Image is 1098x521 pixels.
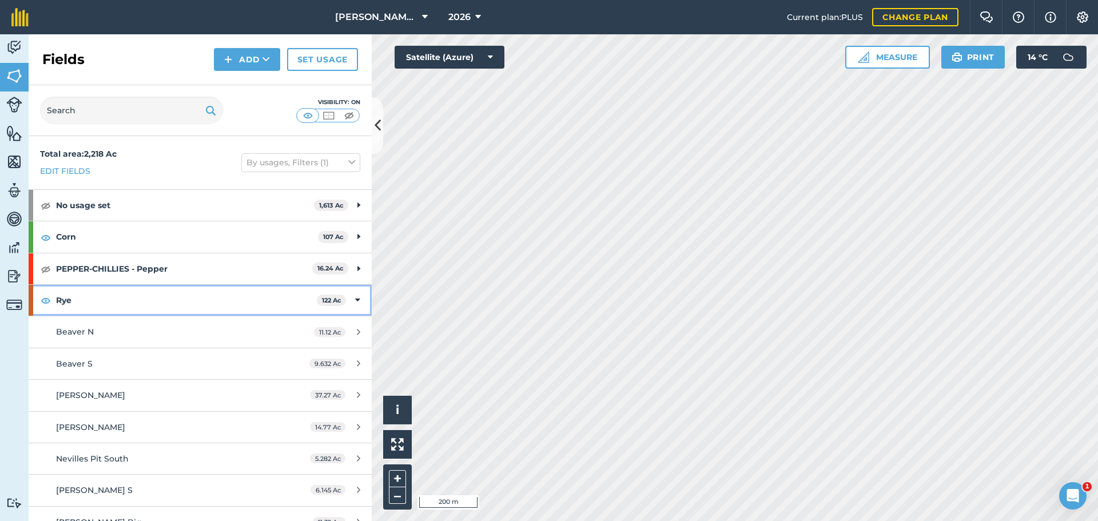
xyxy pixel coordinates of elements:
[41,262,51,276] img: svg+xml;base64,PHN2ZyB4bWxucz0iaHR0cDovL3d3dy53My5vcmcvMjAwMC9zdmciIHdpZHRoPSIxOCIgaGVpZ2h0PSIyNC...
[1059,482,1087,510] iframe: Intercom live chat
[1012,11,1025,23] img: A question mark icon
[391,438,404,451] img: Four arrows, one pointing top left, one top right, one bottom right and the last bottom left
[287,48,358,71] a: Set usage
[29,221,372,252] div: Corn107 Ac
[56,221,318,252] strong: Corn
[29,253,372,284] div: PEPPER-CHILLIES - Pepper16.24 Ac
[395,46,504,69] button: Satellite (Azure)
[56,327,94,337] span: Beaver N
[29,316,372,347] a: Beaver N11.12 Ac
[1028,46,1048,69] span: 14 ° C
[6,297,22,313] img: svg+xml;base64,PD94bWwgdmVyc2lvbj0iMS4wIiBlbmNvZGluZz0idXRmLTgiPz4KPCEtLSBHZW5lcmF0b3I6IEFkb2JlIE...
[6,39,22,56] img: svg+xml;base64,PD94bWwgdmVyc2lvbj0iMS4wIiBlbmNvZGluZz0idXRmLTgiPz4KPCEtLSBHZW5lcmF0b3I6IEFkb2JlIE...
[342,110,356,121] img: svg+xml;base64,PHN2ZyB4bWxucz0iaHR0cDovL3d3dy53My5vcmcvMjAwMC9zdmciIHdpZHRoPSI1MCIgaGVpZ2h0PSI0MC...
[241,153,360,172] button: By usages, Filters (1)
[319,201,344,209] strong: 1,613 Ac
[872,8,958,26] a: Change plan
[56,454,129,464] span: Nevilles Pit South
[6,153,22,170] img: svg+xml;base64,PHN2ZyB4bWxucz0iaHR0cDovL3d3dy53My5vcmcvMjAwMC9zdmciIHdpZHRoPSI1NiIgaGVpZ2h0PSI2MC...
[321,110,336,121] img: svg+xml;base64,PHN2ZyB4bWxucz0iaHR0cDovL3d3dy53My5vcmcvMjAwMC9zdmciIHdpZHRoPSI1MCIgaGVpZ2h0PSI0MC...
[845,46,930,69] button: Measure
[1083,482,1092,491] span: 1
[42,50,85,69] h2: Fields
[389,487,406,504] button: –
[311,485,345,495] span: 6.145 Ac
[6,210,22,228] img: svg+xml;base64,PD94bWwgdmVyc2lvbj0iMS4wIiBlbmNvZGluZz0idXRmLTgiPz4KPCEtLSBHZW5lcmF0b3I6IEFkb2JlIE...
[317,264,344,272] strong: 16.24 Ac
[29,475,372,506] a: [PERSON_NAME] S6.145 Ac
[6,239,22,256] img: svg+xml;base64,PD94bWwgdmVyc2lvbj0iMS4wIiBlbmNvZGluZz0idXRmLTgiPz4KPCEtLSBHZW5lcmF0b3I6IEFkb2JlIE...
[448,10,471,24] span: 2026
[29,348,372,379] a: Beaver S9.632 Ac
[6,125,22,142] img: svg+xml;base64,PHN2ZyB4bWxucz0iaHR0cDovL3d3dy53My5vcmcvMjAwMC9zdmciIHdpZHRoPSI1NiIgaGVpZ2h0PSI2MC...
[41,293,51,307] img: svg+xml;base64,PHN2ZyB4bWxucz0iaHR0cDovL3d3dy53My5vcmcvMjAwMC9zdmciIHdpZHRoPSIxOCIgaGVpZ2h0PSIyNC...
[941,46,1005,69] button: Print
[314,327,345,337] span: 11.12 Ac
[1045,10,1056,24] img: svg+xml;base64,PHN2ZyB4bWxucz0iaHR0cDovL3d3dy53My5vcmcvMjAwMC9zdmciIHdpZHRoPSIxNyIgaGVpZ2h0PSIxNy...
[56,190,314,221] strong: No usage set
[56,390,125,400] span: [PERSON_NAME]
[29,443,372,474] a: Nevilles Pit South5.282 Ac
[301,110,315,121] img: svg+xml;base64,PHN2ZyB4bWxucz0iaHR0cDovL3d3dy53My5vcmcvMjAwMC9zdmciIHdpZHRoPSI1MCIgaGVpZ2h0PSI0MC...
[56,253,312,284] strong: PEPPER-CHILLIES - Pepper
[214,48,280,71] button: Add
[952,50,962,64] img: svg+xml;base64,PHN2ZyB4bWxucz0iaHR0cDovL3d3dy53My5vcmcvMjAwMC9zdmciIHdpZHRoPSIxOSIgaGVpZ2h0PSIyNC...
[310,390,345,400] span: 37.27 Ac
[1057,46,1080,69] img: svg+xml;base64,PD94bWwgdmVyc2lvbj0iMS4wIiBlbmNvZGluZz0idXRmLTgiPz4KPCEtLSBHZW5lcmF0b3I6IEFkb2JlIE...
[11,8,29,26] img: fieldmargin Logo
[40,165,90,177] a: Edit fields
[56,422,125,432] span: [PERSON_NAME]
[56,485,133,495] span: [PERSON_NAME] S
[389,470,406,487] button: +
[29,190,372,221] div: No usage set1,613 Ac
[322,296,341,304] strong: 122 Ac
[1016,46,1087,69] button: 14 °C
[29,380,372,411] a: [PERSON_NAME]37.27 Ac
[41,230,51,244] img: svg+xml;base64,PHN2ZyB4bWxucz0iaHR0cDovL3d3dy53My5vcmcvMjAwMC9zdmciIHdpZHRoPSIxOCIgaGVpZ2h0PSIyNC...
[296,98,360,107] div: Visibility: On
[40,97,223,124] input: Search
[335,10,417,24] span: [PERSON_NAME] Family Farms
[6,182,22,199] img: svg+xml;base64,PD94bWwgdmVyc2lvbj0iMS4wIiBlbmNvZGluZz0idXRmLTgiPz4KPCEtLSBHZW5lcmF0b3I6IEFkb2JlIE...
[787,11,863,23] span: Current plan : PLUS
[224,53,232,66] img: svg+xml;base64,PHN2ZyB4bWxucz0iaHR0cDovL3d3dy53My5vcmcvMjAwMC9zdmciIHdpZHRoPSIxNCIgaGVpZ2h0PSIyNC...
[56,285,317,316] strong: Rye
[56,359,93,369] span: Beaver S
[323,233,344,241] strong: 107 Ac
[1076,11,1089,23] img: A cog icon
[310,454,345,463] span: 5.282 Ac
[383,396,412,424] button: i
[310,422,345,432] span: 14.77 Ac
[309,359,345,368] span: 9.632 Ac
[858,51,869,63] img: Ruler icon
[6,498,22,508] img: svg+xml;base64,PD94bWwgdmVyc2lvbj0iMS4wIiBlbmNvZGluZz0idXRmLTgiPz4KPCEtLSBHZW5lcmF0b3I6IEFkb2JlIE...
[40,149,117,159] strong: Total area : 2,218 Ac
[41,198,51,212] img: svg+xml;base64,PHN2ZyB4bWxucz0iaHR0cDovL3d3dy53My5vcmcvMjAwMC9zdmciIHdpZHRoPSIxOCIgaGVpZ2h0PSIyNC...
[6,67,22,85] img: svg+xml;base64,PHN2ZyB4bWxucz0iaHR0cDovL3d3dy53My5vcmcvMjAwMC9zdmciIHdpZHRoPSI1NiIgaGVpZ2h0PSI2MC...
[205,104,216,117] img: svg+xml;base64,PHN2ZyB4bWxucz0iaHR0cDovL3d3dy53My5vcmcvMjAwMC9zdmciIHdpZHRoPSIxOSIgaGVpZ2h0PSIyNC...
[29,412,372,443] a: [PERSON_NAME]14.77 Ac
[6,268,22,285] img: svg+xml;base64,PD94bWwgdmVyc2lvbj0iMS4wIiBlbmNvZGluZz0idXRmLTgiPz4KPCEtLSBHZW5lcmF0b3I6IEFkb2JlIE...
[980,11,993,23] img: Two speech bubbles overlapping with the left bubble in the forefront
[396,403,399,417] span: i
[29,285,372,316] div: Rye122 Ac
[6,97,22,113] img: svg+xml;base64,PD94bWwgdmVyc2lvbj0iMS4wIiBlbmNvZGluZz0idXRmLTgiPz4KPCEtLSBHZW5lcmF0b3I6IEFkb2JlIE...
